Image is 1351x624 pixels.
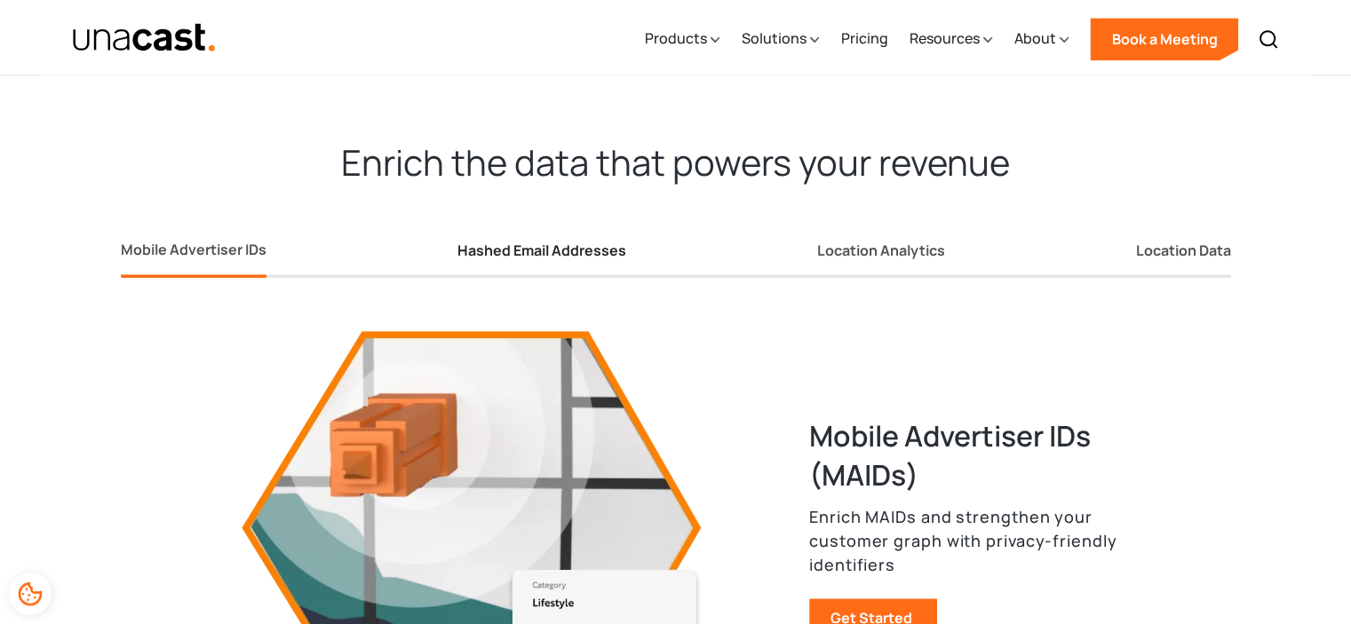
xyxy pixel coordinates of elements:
[817,241,945,260] div: Location Analytics
[1258,28,1279,50] img: Search icon
[741,28,806,49] div: Solutions
[1136,241,1231,260] div: Location Data
[121,239,266,260] div: Mobile Advertiser IDs
[1013,3,1069,75] div: About
[9,573,52,615] div: Cookie Preferences
[1013,28,1055,49] div: About
[644,3,719,75] div: Products
[107,139,1244,186] h2: Enrich the data that powers your revenue
[809,416,1140,494] h3: Mobile Advertiser IDs (MAIDs)
[457,241,626,260] div: Hashed Email Addresses
[909,3,992,75] div: Resources
[644,28,706,49] div: Products
[809,505,1140,577] p: Enrich MAIDs and strengthen your customer graph with privacy-friendly identifiers
[1090,18,1238,60] a: Book a Meeting
[72,22,217,53] img: Unacast text logo
[840,3,887,75] a: Pricing
[72,22,217,53] a: home
[741,3,819,75] div: Solutions
[909,28,979,49] div: Resources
